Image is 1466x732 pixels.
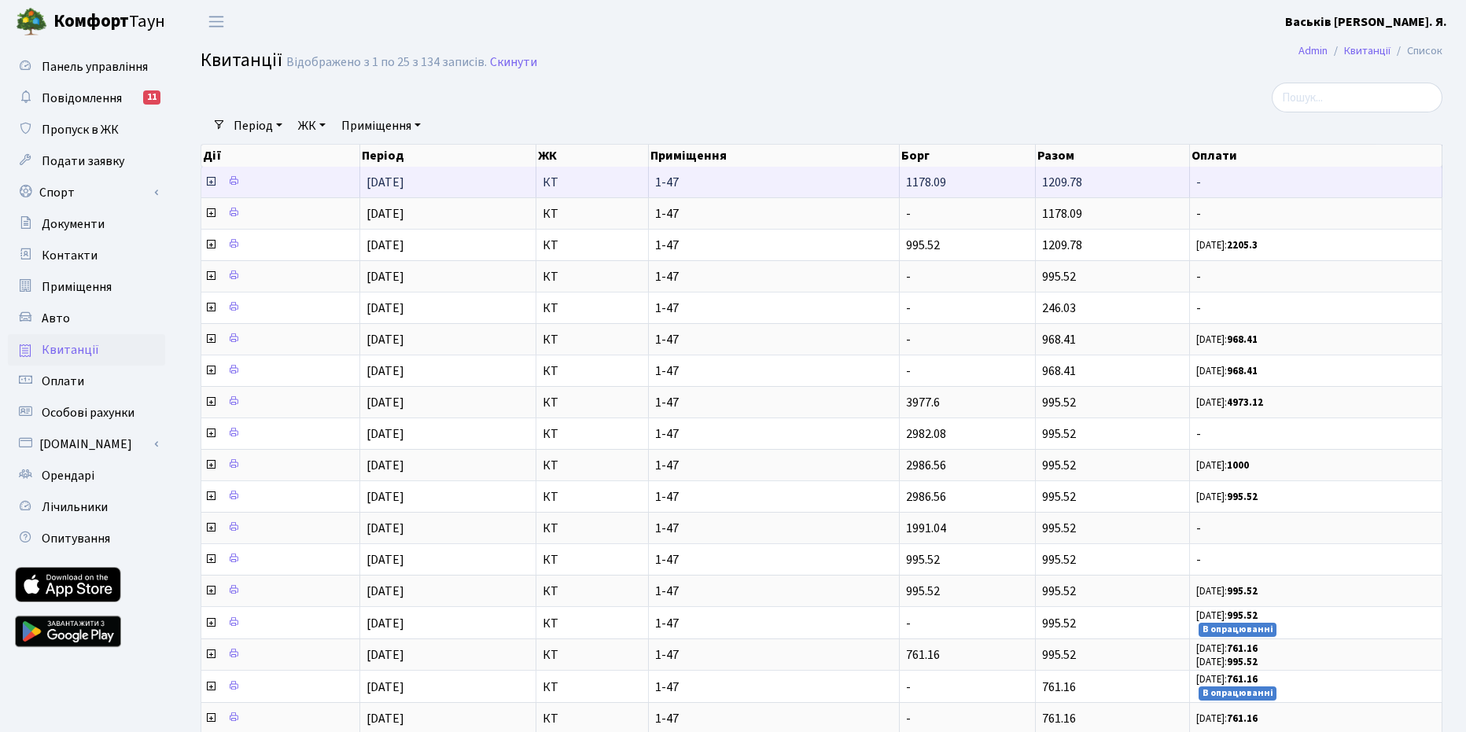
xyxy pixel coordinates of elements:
a: Квитанції [8,334,165,366]
a: Період [227,112,289,139]
small: [DATE]: [1196,333,1258,347]
span: Подати заявку [42,153,124,170]
span: 246.03 [1042,300,1076,317]
span: Особові рахунки [42,404,134,421]
b: 761.16 [1227,712,1258,726]
a: [DOMAIN_NAME] [8,429,165,460]
span: Квитанції [201,46,282,74]
b: 761.16 [1227,642,1258,656]
a: Особові рахунки [8,397,165,429]
span: - [906,679,911,696]
a: Документи [8,208,165,240]
span: Авто [42,310,70,327]
div: 11 [143,90,160,105]
span: 1-47 [655,176,893,189]
span: [DATE] [366,362,404,380]
th: Дії [201,145,360,167]
span: КТ [543,681,643,693]
span: Контакти [42,247,98,264]
a: Пропуск в ЖК [8,114,165,145]
li: Список [1390,42,1442,60]
div: Відображено з 1 по 25 з 134 записів. [286,55,487,70]
th: Приміщення [649,145,900,167]
span: КТ [543,712,643,725]
a: Приміщення [335,112,427,139]
span: - [1196,176,1435,189]
span: 761.16 [1042,679,1076,696]
span: 2982.08 [906,425,946,443]
b: 995.52 [1227,655,1258,669]
span: 1-47 [655,239,893,252]
b: Комфорт [53,9,129,34]
span: 1-47 [655,617,893,630]
span: 1-47 [655,302,893,315]
a: Подати заявку [8,145,165,177]
span: 1209.78 [1042,174,1082,191]
span: [DATE] [366,679,404,696]
span: 995.52 [1042,457,1076,474]
span: 995.52 [1042,583,1076,600]
span: [DATE] [366,457,404,474]
span: КТ [543,491,643,503]
span: 968.41 [1042,362,1076,380]
small: [DATE]: [1196,712,1258,726]
a: Повідомлення11 [8,83,165,114]
span: КТ [543,302,643,315]
small: [DATE]: [1196,584,1258,598]
span: - [906,205,911,223]
span: Пропуск в ЖК [42,121,119,138]
span: 2986.56 [906,457,946,474]
span: 1-47 [655,428,893,440]
span: Панель управління [42,58,148,75]
span: Таун [53,9,165,35]
span: 1-47 [655,396,893,409]
span: [DATE] [366,174,404,191]
span: [DATE] [366,394,404,411]
b: 2205.3 [1227,238,1258,252]
small: [DATE]: [1196,642,1258,656]
span: КТ [543,396,643,409]
span: - [1196,208,1435,220]
span: 995.52 [1042,646,1076,664]
span: 3977.6 [906,394,940,411]
small: [DATE]: [1196,458,1249,473]
a: Квитанції [1344,42,1390,59]
span: Лічильники [42,498,108,516]
span: 1-47 [655,522,893,535]
span: 1-47 [655,491,893,503]
span: Квитанції [42,341,99,359]
span: 1-47 [655,681,893,693]
span: - [906,615,911,632]
span: Документи [42,215,105,233]
span: [DATE] [366,237,404,254]
span: [DATE] [366,710,404,727]
span: 995.52 [1042,394,1076,411]
b: 761.16 [1227,672,1258,686]
b: 1000 [1227,458,1249,473]
span: Приміщення [42,278,112,296]
span: [DATE] [366,615,404,632]
span: 1-47 [655,333,893,346]
th: Період [360,145,536,167]
span: 995.52 [906,583,940,600]
span: 1-47 [655,459,893,472]
a: Орендарі [8,460,165,491]
span: 1-47 [655,554,893,566]
span: КТ [543,428,643,440]
input: Пошук... [1272,83,1442,112]
b: 4973.12 [1227,395,1263,410]
a: Admin [1298,42,1328,59]
span: 1178.09 [1042,205,1082,223]
span: КТ [543,270,643,283]
span: 995.52 [1042,551,1076,568]
span: [DATE] [366,300,404,317]
span: 995.52 [906,551,940,568]
span: - [1196,522,1435,535]
span: [DATE] [366,488,404,506]
span: - [1196,428,1435,440]
span: [DATE] [366,425,404,443]
span: 1-47 [655,365,893,377]
small: [DATE]: [1196,490,1258,504]
span: 1-47 [655,585,893,598]
span: КТ [543,522,643,535]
